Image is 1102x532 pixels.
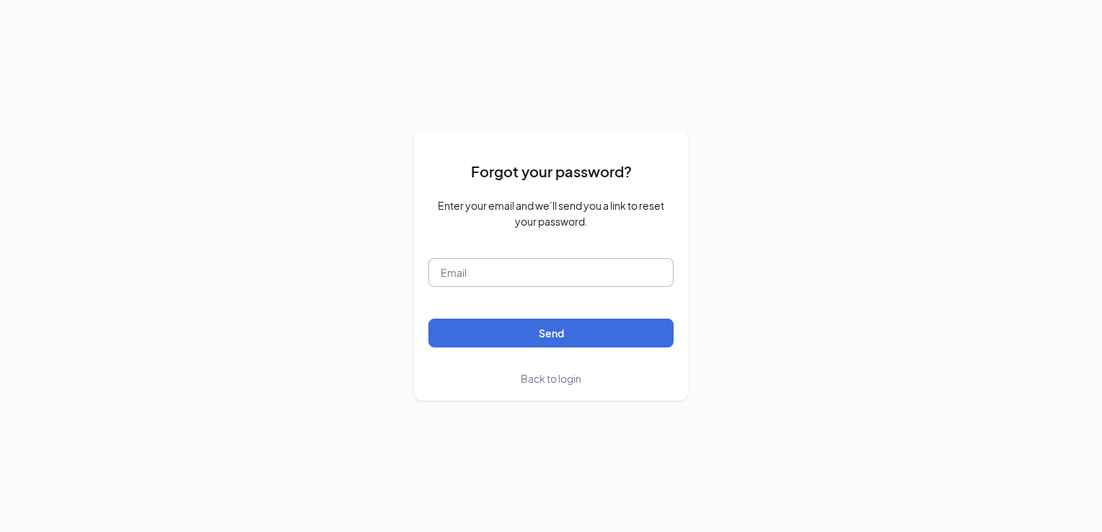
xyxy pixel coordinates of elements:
input: Email [428,258,674,287]
span: Forgot your password? [471,160,632,182]
span: Back to login [521,372,581,385]
span: Enter your email and we’ll send you a link to reset your password. [428,198,674,229]
button: Send [428,319,674,347]
a: Back to login [521,371,581,386]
